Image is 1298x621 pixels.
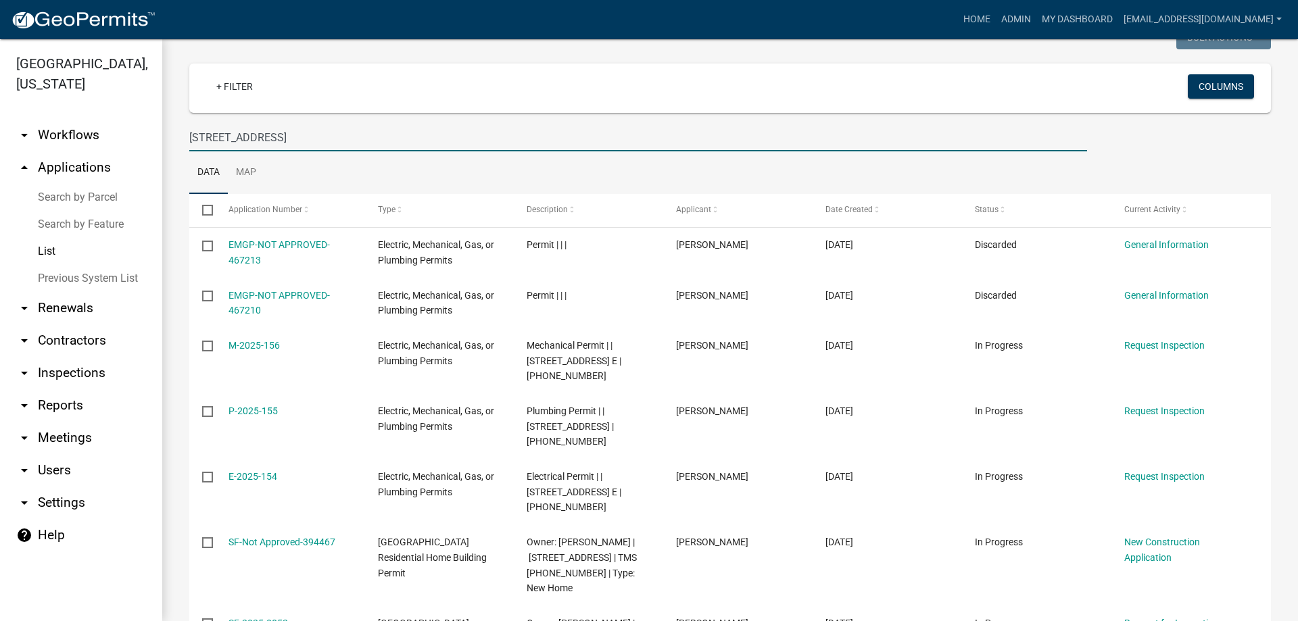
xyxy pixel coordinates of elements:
[975,340,1023,351] span: In Progress
[1188,74,1254,99] button: Columns
[825,405,853,416] span: 03/25/2025
[527,340,621,382] span: Mechanical Permit | | 123 HWY 72 E | 110-00-00-003
[378,205,395,214] span: Type
[229,471,277,482] a: E-2025-154
[1036,7,1118,32] a: My Dashboard
[1124,290,1209,301] a: General Information
[16,397,32,414] i: arrow_drop_down
[975,205,999,214] span: Status
[378,290,494,316] span: Electric, Mechanical, Gas, or Plumbing Permits
[975,290,1017,301] span: Discarded
[189,194,215,226] datatable-header-cell: Select
[676,405,748,416] span: Randy
[1124,205,1180,214] span: Current Activity
[676,471,748,482] span: Randy
[962,194,1111,226] datatable-header-cell: Status
[378,471,494,497] span: Electric, Mechanical, Gas, or Plumbing Permits
[676,537,748,547] span: Randy
[975,405,1023,416] span: In Progress
[975,239,1017,250] span: Discarded
[229,239,330,266] a: EMGP-NOT APPROVED-467213
[206,74,264,99] a: + Filter
[975,537,1023,547] span: In Progress
[1124,340,1205,351] a: Request Inspection
[975,471,1023,482] span: In Progress
[378,537,487,578] span: Abbeville County Residential Home Building Permit
[16,159,32,176] i: arrow_drop_up
[1176,25,1271,49] button: Bulk Actions
[229,205,302,214] span: Application Number
[16,365,32,381] i: arrow_drop_down
[514,194,663,226] datatable-header-cell: Description
[527,290,567,301] span: Permit | | |
[229,340,280,351] a: M-2025-156
[16,332,32,349] i: arrow_drop_down
[1124,471,1205,482] a: Request Inspection
[1111,194,1261,226] datatable-header-cell: Current Activity
[825,471,853,482] span: 03/25/2025
[16,462,32,478] i: arrow_drop_down
[189,124,1087,151] input: Search for applications
[1124,537,1200,563] a: New Construction Application
[189,151,228,195] a: Data
[825,290,853,301] span: 08/21/2025
[527,205,568,214] span: Description
[229,537,335,547] a: SF-Not Approved-394467
[16,127,32,143] i: arrow_drop_down
[229,290,330,316] a: EMGP-NOT APPROVED-467210
[676,290,748,301] span: Randy
[16,300,32,316] i: arrow_drop_down
[676,239,748,250] span: Randy
[1118,7,1287,32] a: [EMAIL_ADDRESS][DOMAIN_NAME]
[16,430,32,446] i: arrow_drop_down
[364,194,514,226] datatable-header-cell: Type
[16,495,32,511] i: arrow_drop_down
[676,340,748,351] span: Randy
[825,239,853,250] span: 08/21/2025
[825,340,853,351] span: 03/25/2025
[228,151,264,195] a: Map
[825,205,873,214] span: Date Created
[16,527,32,543] i: help
[527,405,614,447] span: Plumbing Permit | | 123 HWY 72 E | 110-00-00-003
[825,537,853,547] span: 03/25/2025
[378,239,494,266] span: Electric, Mechanical, Gas, or Plumbing Permits
[676,205,711,214] span: Applicant
[378,405,494,432] span: Electric, Mechanical, Gas, or Plumbing Permits
[958,7,996,32] a: Home
[527,471,621,513] span: Electrical Permit | | 123 HWY 72 E | 110-00-00-003
[1124,405,1205,416] a: Request Inspection
[527,239,567,250] span: Permit | | |
[1124,239,1209,250] a: General Information
[663,194,813,226] datatable-header-cell: Applicant
[378,340,494,366] span: Electric, Mechanical, Gas, or Plumbing Permits
[215,194,364,226] datatable-header-cell: Application Number
[527,537,637,593] span: Owner: MATTESON RANDY | 123 HWY 72 E | TMS 110-00-00-003 | Type: New Home
[996,7,1036,32] a: Admin
[229,405,278,416] a: P-2025-155
[813,194,962,226] datatable-header-cell: Date Created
